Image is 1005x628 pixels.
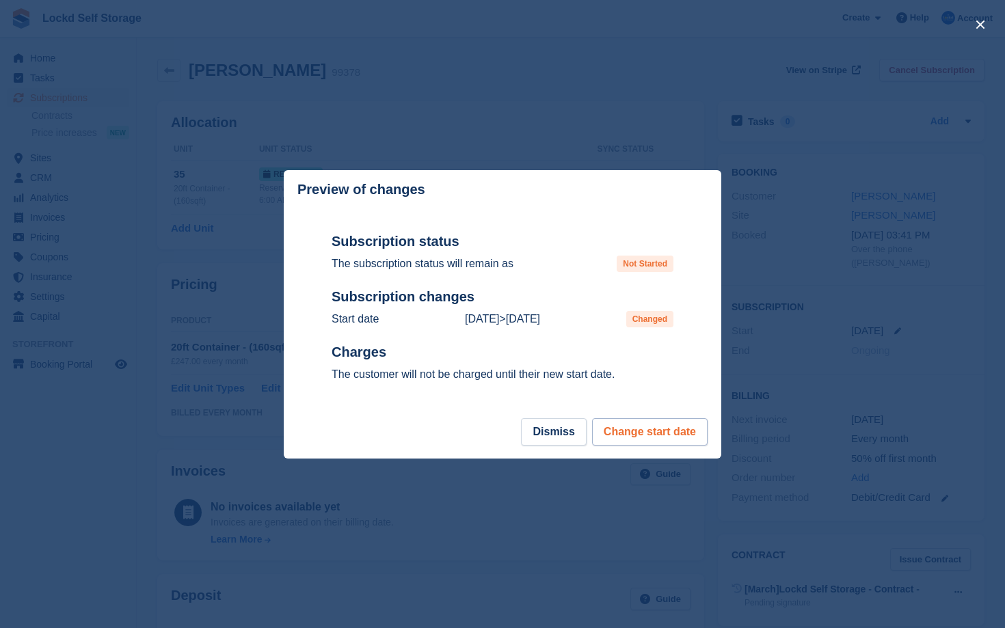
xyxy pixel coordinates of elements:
p: Start date [332,311,379,327]
h2: Subscription changes [332,288,673,305]
h2: Charges [332,344,673,361]
p: Preview of changes [297,182,425,197]
span: Changed [626,311,673,327]
span: Not Started [617,256,673,272]
button: close [969,14,991,36]
h2: Subscription status [332,233,673,250]
p: The customer will not be charged until their new start date. [332,366,673,383]
time: 2025-09-01 23:00:00 UTC [506,313,540,325]
p: > [465,311,540,327]
button: Dismiss [521,418,586,446]
button: Change start date [592,418,708,446]
p: The subscription status will remain as [332,256,513,272]
time: 2025-09-04 23:00:00 UTC [465,313,499,325]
